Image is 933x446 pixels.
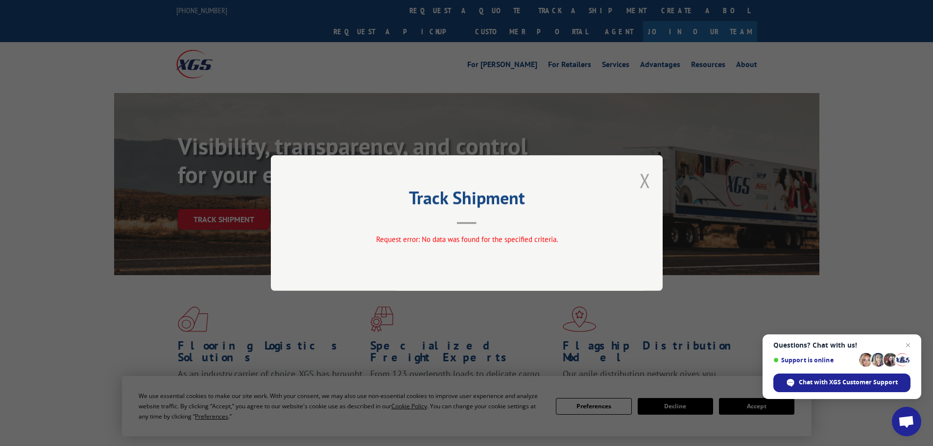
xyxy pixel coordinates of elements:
div: Open chat [892,407,921,436]
span: Request error: No data was found for the specified criteria. [376,235,557,244]
span: Questions? Chat with us! [773,341,910,349]
div: Chat with XGS Customer Support [773,374,910,392]
span: Close chat [902,339,914,351]
button: Close modal [640,167,650,193]
span: Support is online [773,356,856,364]
span: Chat with XGS Customer Support [799,378,898,387]
h2: Track Shipment [320,191,614,210]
